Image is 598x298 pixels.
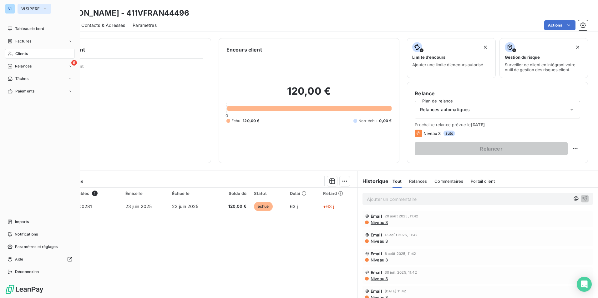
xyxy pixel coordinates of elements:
[254,191,282,196] div: Statut
[370,239,388,244] span: Niveau 3
[412,62,483,67] span: Ajouter une limite d’encours autorisé
[15,219,29,225] span: Imports
[219,191,246,196] div: Solde dû
[15,51,28,57] span: Clients
[81,22,125,28] span: Contacts & Adresses
[55,7,189,19] h3: [PERSON_NAME] - 411VFRAN44496
[38,46,203,53] h6: Informations client
[226,46,262,53] h6: Encours client
[371,251,382,256] span: Email
[409,179,427,184] span: Relances
[393,179,402,184] span: Tout
[5,49,75,59] a: Clients
[172,191,211,196] div: Échue le
[254,202,273,211] span: échue
[5,74,75,84] a: Tâches
[15,256,23,262] span: Aide
[385,214,418,218] span: 20 août 2025, 11:42
[15,38,31,44] span: Factures
[443,131,455,136] span: auto
[415,122,580,127] span: Prochaine relance prévue le
[379,118,392,124] span: 0,00 €
[50,64,203,72] span: Propriétés Client
[385,271,417,274] span: 30 juil. 2025, 11:42
[471,122,485,127] span: [DATE]
[290,191,316,196] div: Délai
[385,252,416,256] span: 6 août 2025, 11:42
[231,118,241,124] span: Échu
[125,191,165,196] div: Émise le
[5,4,15,14] div: VI
[15,76,28,82] span: Tâches
[370,220,388,225] span: Niveau 3
[371,232,382,237] span: Email
[370,276,388,281] span: Niveau 3
[471,179,495,184] span: Portail client
[5,24,75,34] a: Tableau de bord
[371,270,382,275] span: Email
[226,85,392,104] h2: 120,00 €
[15,231,38,237] span: Notifications
[15,269,39,275] span: Déconnexion
[5,284,44,294] img: Logo LeanPay
[219,203,246,210] span: 120,00 €
[544,20,575,30] button: Actions
[407,38,495,78] button: Limite d’encoursAjouter une limite d’encours autorisé
[415,90,580,97] h6: Relance
[226,113,228,118] span: 0
[385,233,418,237] span: 13 août 2025, 11:42
[499,38,588,78] button: Gestion du risqueSurveiller ce client en intégrant votre outil de gestion des risques client.
[133,22,157,28] span: Paramètres
[5,36,75,46] a: Factures
[505,62,583,72] span: Surveiller ce client en intégrant votre outil de gestion des risques client.
[290,204,298,209] span: 63 j
[371,289,382,294] span: Email
[358,118,377,124] span: Non-échu
[415,142,568,155] button: Relancer
[385,289,406,293] span: [DATE] 11:42
[5,254,75,264] a: Aide
[15,244,58,250] span: Paramètres et réglages
[15,26,44,32] span: Tableau de bord
[505,55,540,60] span: Gestion du risque
[5,217,75,227] a: Imports
[5,86,75,96] a: Paiements
[370,257,388,262] span: Niveau 3
[412,55,445,60] span: Limite d’encours
[5,242,75,252] a: Paramètres et réglages
[323,191,353,196] div: Retard
[50,191,118,196] div: Pièces comptables
[243,118,259,124] span: 120,00 €
[323,204,334,209] span: +63 j
[92,191,98,196] span: 1
[21,6,40,11] span: VISIPERF
[125,204,152,209] span: 23 juin 2025
[15,88,34,94] span: Paiements
[577,277,592,292] div: Open Intercom Messenger
[71,60,77,66] span: 6
[5,61,75,71] a: 6Relances
[371,214,382,219] span: Email
[15,63,32,69] span: Relances
[420,107,470,113] span: Relances automatiques
[357,177,389,185] h6: Historique
[172,204,199,209] span: 23 juin 2025
[434,179,463,184] span: Commentaires
[423,131,441,136] span: Niveau 3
